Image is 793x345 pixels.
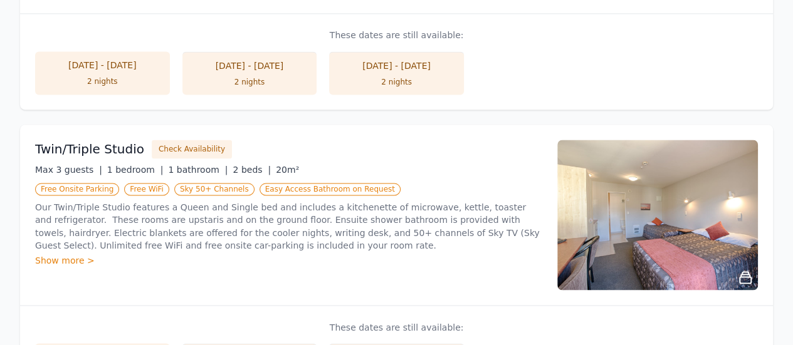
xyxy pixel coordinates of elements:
[174,183,255,195] span: Sky 50+ Channels
[35,29,758,41] p: These dates are still available:
[342,59,451,72] div: [DATE] - [DATE]
[35,165,102,175] span: Max 3 guests |
[195,59,305,72] div: [DATE] - [DATE]
[48,76,157,86] div: 2 nights
[124,183,169,195] span: Free WiFi
[35,254,542,266] div: Show more >
[342,77,451,87] div: 2 nights
[168,165,228,175] span: 1 bathroom |
[35,140,144,158] h3: Twin/Triple Studio
[260,183,401,195] span: Easy Access Bathroom on Request
[35,201,542,251] p: Our Twin/Triple Studio features a Queen and Single bed and includes a kitchenette of microwave, k...
[276,165,299,175] span: 20m²
[233,165,271,175] span: 2 beds |
[35,183,119,195] span: Free Onsite Parking
[35,321,758,333] p: These dates are still available:
[107,165,164,175] span: 1 bedroom |
[195,77,305,87] div: 2 nights
[48,59,157,71] div: [DATE] - [DATE]
[152,140,232,158] button: Check Availability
